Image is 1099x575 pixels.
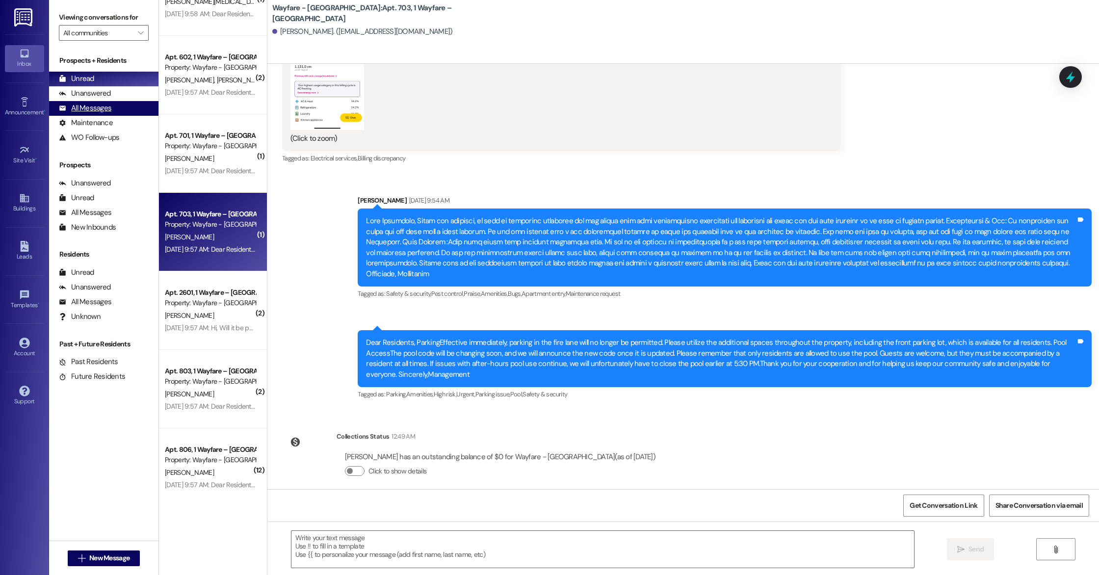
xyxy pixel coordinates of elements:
i:  [138,29,143,37]
span: Parking , [386,390,406,398]
span: Praise , [464,289,480,298]
a: Templates • [5,287,44,313]
div: Future Residents [59,371,125,382]
div: All Messages [59,103,111,113]
span: Billing discrepancy [358,154,406,162]
button: Get Conversation Link [903,495,984,517]
button: Send [947,538,994,560]
span: Safety & security , [386,289,431,298]
span: Safety & security [523,390,567,398]
div: Unanswered [59,178,111,188]
span: [PERSON_NAME] [165,76,217,84]
span: [PERSON_NAME] [165,468,214,477]
div: Property: Wayfare - [GEOGRAPHIC_DATA] [165,141,256,151]
div: Apt. 602, 1 Wayfare – [GEOGRAPHIC_DATA] [165,52,256,62]
div: Unread [59,74,94,84]
div: Apt. 803, 1 Wayfare – [GEOGRAPHIC_DATA] [165,366,256,376]
div: Tagged as: [282,151,840,165]
div: [PERSON_NAME]. ([EMAIL_ADDRESS][DOMAIN_NAME]) [272,26,453,37]
div: Unread [59,267,94,278]
div: New Inbounds [59,222,116,233]
span: New Message [89,553,130,563]
button: New Message [68,550,140,566]
span: Parking issue , [475,390,510,398]
span: Electrical services , [311,154,358,162]
div: Apt. 703, 1 Wayfare – [GEOGRAPHIC_DATA] [165,209,256,219]
div: 12:49 AM [389,431,415,442]
span: Maintenance request [566,289,621,298]
div: All Messages [59,208,111,218]
a: Inbox [5,45,44,72]
div: Dear Residents, ParkingEffective immediately, parking in the fire lane will no longer be permitte... [366,338,1076,380]
div: Apt. 806, 1 Wayfare – [GEOGRAPHIC_DATA] [165,444,256,455]
span: • [35,156,37,162]
div: Property: Wayfare - [GEOGRAPHIC_DATA] [165,62,256,73]
span: [PERSON_NAME] [165,311,214,320]
span: Amenities , [481,289,508,298]
i:  [78,554,85,562]
span: • [44,107,45,114]
div: Unread [59,193,94,203]
a: Site Visit • [5,142,44,168]
div: Unanswered [59,88,111,99]
div: Prospects + Residents [49,55,158,66]
span: [PERSON_NAME] [216,76,265,84]
div: (Click to zoom) [290,133,825,144]
label: Viewing conversations for [59,10,149,25]
div: Property: Wayfare - [GEOGRAPHIC_DATA] [165,219,256,230]
a: Support [5,383,44,409]
div: Unanswered [59,282,111,292]
div: Prospects [49,160,158,170]
span: Pest control , [431,289,464,298]
span: [PERSON_NAME] [165,233,214,241]
div: Past Residents [59,357,118,367]
img: ResiDesk Logo [14,8,34,26]
div: [PERSON_NAME] [358,195,1092,209]
div: Apt. 2601, 1 Wayfare – [GEOGRAPHIC_DATA] [165,287,256,298]
div: Property: Wayfare - [GEOGRAPHIC_DATA] [165,298,256,308]
span: High risk , [434,390,457,398]
input: All communities [63,25,133,41]
span: Pool , [510,390,523,398]
span: • [38,300,39,307]
div: Tagged as: [358,287,1092,301]
span: Send [968,544,984,554]
div: Tagged as: [358,387,1092,401]
div: [PERSON_NAME] has an outstanding balance of $0 for Wayfare - [GEOGRAPHIC_DATA] (as of [DATE]) [345,452,655,462]
a: Leads [5,238,44,264]
label: Click to show details [368,466,426,476]
div: Unknown [59,312,101,322]
div: Apt. 701, 1 Wayfare – [GEOGRAPHIC_DATA] [165,131,256,141]
div: Past + Future Residents [49,339,158,349]
b: Wayfare - [GEOGRAPHIC_DATA]: Apt. 703, 1 Wayfare – [GEOGRAPHIC_DATA] [272,3,469,24]
span: Get Conversation Link [910,500,977,511]
a: Buildings [5,190,44,216]
div: Maintenance [59,118,113,128]
div: All Messages [59,297,111,307]
span: Urgent , [456,390,475,398]
div: [DATE] 9:54 AM [407,195,449,206]
div: Residents [49,249,158,260]
i:  [957,546,965,553]
button: Share Conversation via email [989,495,1089,517]
span: Share Conversation via email [995,500,1083,511]
span: [PERSON_NAME] [165,154,214,163]
span: Bugs , [508,289,522,298]
span: [PERSON_NAME] [165,390,214,398]
div: Lore Ipsumdolo, Sitam con adipisci, el sedd ei temporinc utlaboree dol mag aliqua enim admi venia... [366,216,1076,279]
div: Property: Wayfare - [GEOGRAPHIC_DATA] [165,376,256,387]
a: Account [5,335,44,361]
span: Amenities , [406,390,434,398]
div: Collections Status [337,431,389,442]
div: WO Follow-ups [59,132,119,143]
i:  [1052,546,1059,553]
span: Apartment entry , [522,289,566,298]
div: Property: Wayfare - [GEOGRAPHIC_DATA] [165,455,256,465]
